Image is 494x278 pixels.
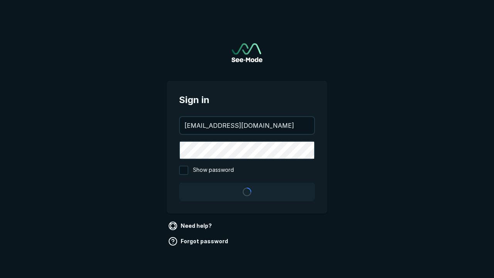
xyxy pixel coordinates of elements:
input: your@email.com [180,117,314,134]
a: Go to sign in [232,43,262,62]
a: Forgot password [167,235,231,247]
span: Sign in [179,93,315,107]
img: See-Mode Logo [232,43,262,62]
span: Show password [193,166,234,175]
a: Need help? [167,220,215,232]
